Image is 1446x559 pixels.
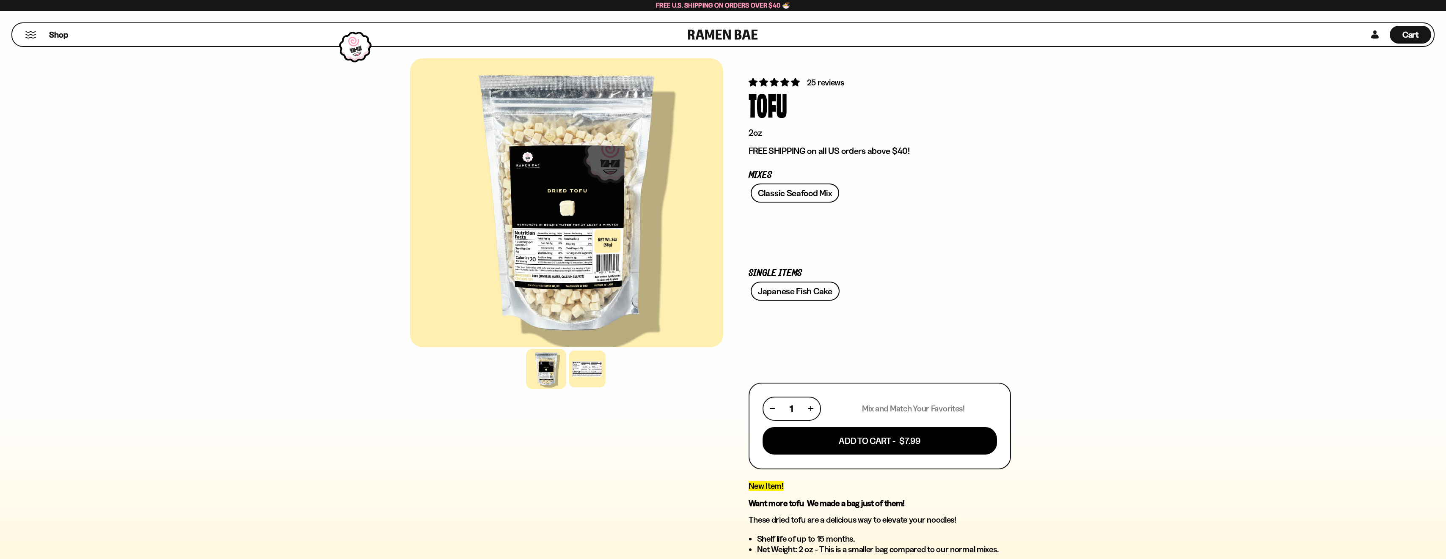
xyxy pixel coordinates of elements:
[749,127,1011,138] p: 2oz
[749,515,1011,525] p: These dried tofu are a delicious way to elevate your noodles!
[49,26,68,44] a: Shop
[757,534,1011,544] li: Shelf life of up to 15 months.
[763,427,997,455] button: Add To Cart - $7.99
[749,88,787,120] div: Tofu
[807,77,844,88] span: 25 reviews
[656,1,790,9] span: Free U.S. Shipping on Orders over $40 🍜
[1402,30,1419,40] span: Cart
[749,77,801,88] span: 4.80 stars
[749,498,905,508] strong: Want more tofu We made a bag just of them!
[749,145,1011,156] p: FREE SHIPPING on all US orders above $40!
[790,403,793,414] span: 1
[749,171,1011,179] p: Mixes
[1390,23,1431,46] div: Cart
[749,481,784,491] span: New Item!
[757,544,1011,555] li: Net Weight: 2 oz - This is a smaller bag compared to our normal mixes.
[862,403,965,414] p: Mix and Match Your Favorites!
[25,31,36,38] button: Mobile Menu Trigger
[751,282,840,301] a: Japanese Fish Cake
[751,184,839,203] a: Classic Seafood Mix
[749,269,1011,277] p: Single Items
[49,29,68,41] span: Shop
